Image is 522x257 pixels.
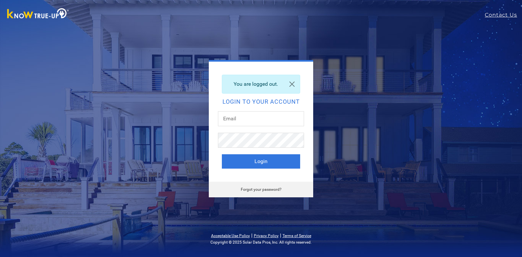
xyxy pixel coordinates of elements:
a: Terms of Service [283,234,311,238]
img: Know True-Up [4,7,72,22]
a: Privacy Policy [254,234,279,238]
a: Acceptable Use Policy [211,234,250,238]
span: | [280,232,281,238]
a: Close [284,75,300,93]
a: Forgot your password? [241,187,282,192]
a: Contact Us [485,11,522,19]
div: You are logged out. [222,75,300,94]
span: | [251,232,253,238]
button: Login [222,154,300,169]
input: Email [218,111,304,126]
h2: Login to your account [222,99,300,105]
